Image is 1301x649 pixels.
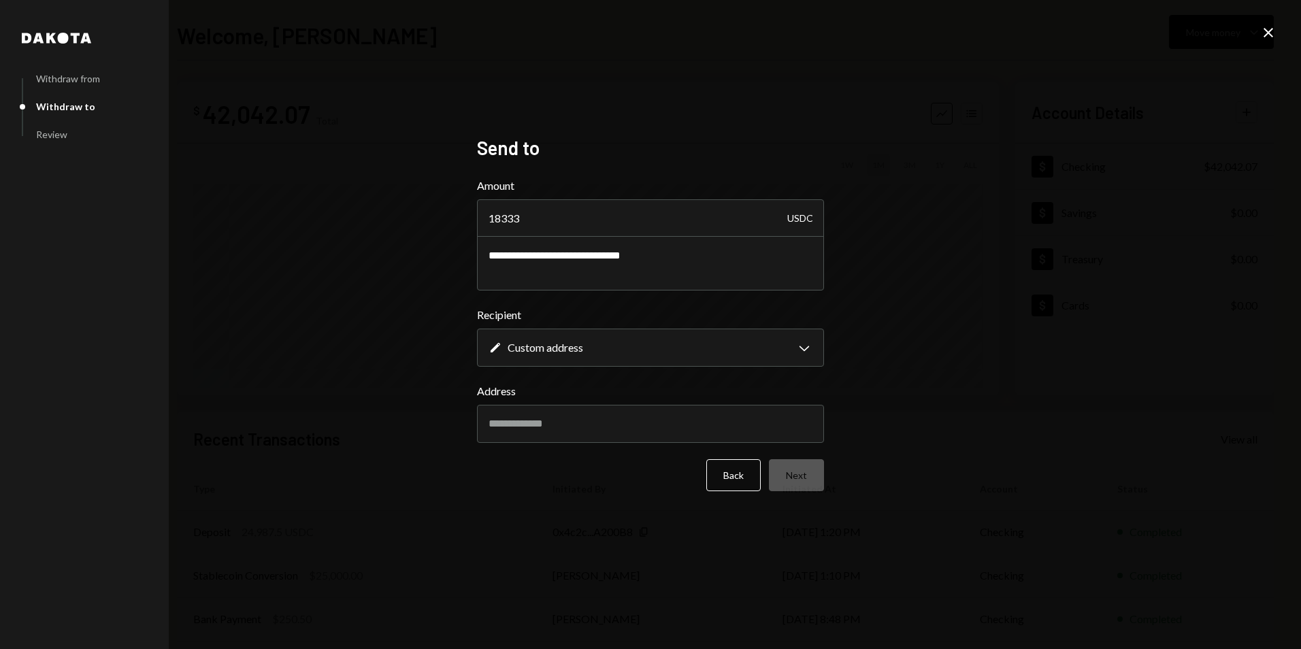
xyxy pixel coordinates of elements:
input: Enter amount [477,199,824,237]
label: Recipient [477,307,824,323]
button: Recipient [477,329,824,367]
h2: Send to [477,135,824,161]
label: Address [477,383,824,399]
button: Back [706,459,761,491]
div: Withdraw to [36,101,95,112]
label: Amount [477,178,824,194]
div: Withdraw from [36,73,100,84]
div: Review [36,129,67,140]
div: USDC [787,199,813,237]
